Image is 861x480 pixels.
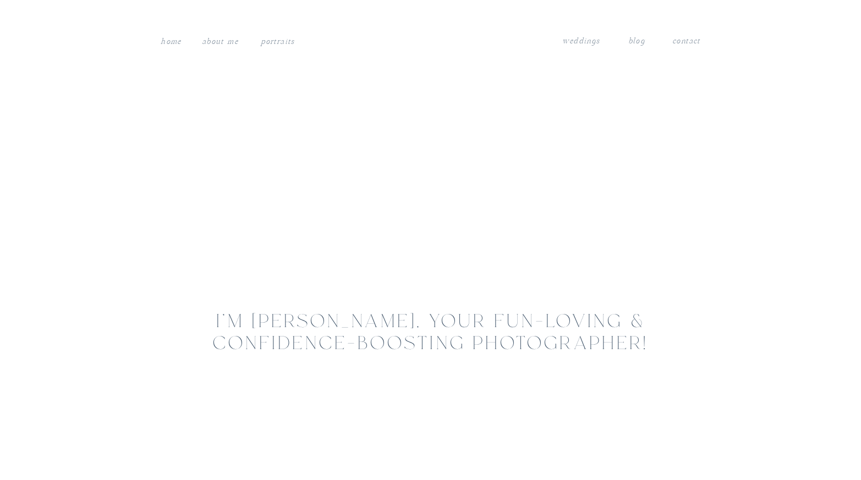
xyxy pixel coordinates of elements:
a: About me [201,35,240,49]
a: weddings [562,34,601,48]
a: PORTRAITS [260,35,297,46]
a: blog [628,34,645,48]
a: Home [161,35,182,49]
h3: I'm [PERSON_NAME], Your fun-loving & Confidence-Boosting Photographer! [206,312,656,378]
a: contact [672,34,701,45]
